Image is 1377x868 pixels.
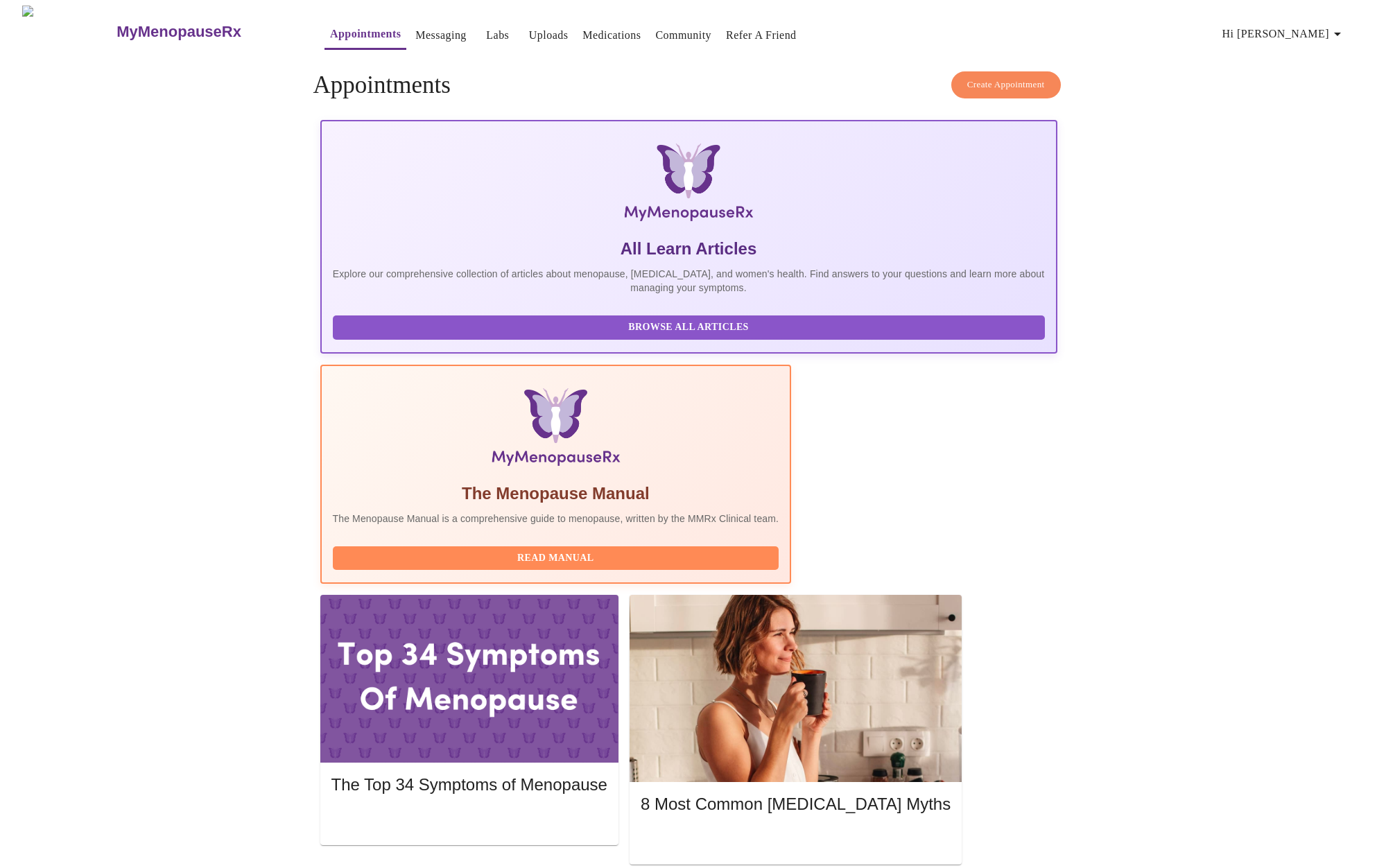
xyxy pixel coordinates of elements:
[331,809,607,833] button: Read More
[523,21,574,49] button: Uploads
[330,24,401,44] a: Appointments
[641,828,951,852] button: Read More
[476,21,520,49] button: Labs
[655,831,937,849] span: Read More
[641,833,954,844] a: Read More
[333,315,1045,340] button: Browse All Articles
[410,21,471,49] button: Messaging
[415,26,466,45] a: Messaging
[331,814,611,826] a: Read More
[333,551,783,563] a: Read Manual
[333,512,779,526] p: The Menopause Manual is a comprehensive guide to menopause, written by the MMRx Clinical team.
[529,26,569,45] a: Uploads
[967,77,1045,93] span: Create Appointment
[951,71,1061,98] button: Create Appointment
[641,793,951,815] h5: 8 Most Common [MEDICAL_DATA] Myths
[324,20,406,50] button: Appointments
[115,8,297,56] a: MyMenopauseRx
[650,21,717,49] button: Community
[486,26,509,45] a: Labs
[720,21,802,49] button: Refer a Friend
[347,319,1031,336] span: Browse All Articles
[1222,24,1346,44] span: Hi [PERSON_NAME]
[1217,20,1351,48] button: Hi [PERSON_NAME]
[726,26,797,45] a: Refer a Friend
[333,320,1048,332] a: Browse All Articles
[333,483,779,505] h5: The Menopause Manual
[333,238,1045,260] h5: All Learn Articles
[313,71,1064,99] h4: Appointments
[116,23,241,41] h3: MyMenopauseRx
[331,774,607,796] h5: The Top 34 Symptoms of Menopause
[404,388,708,471] img: Menopause Manual
[22,6,115,58] img: MyMenopauseRx Logo
[582,26,641,45] a: Medications
[333,546,779,571] button: Read Manual
[577,21,646,49] button: Medications
[443,144,934,227] img: MyMenopauseRx Logo
[345,813,594,830] span: Read More
[655,26,711,45] a: Community
[347,550,765,567] span: Read Manual
[333,267,1045,295] p: Explore our comprehensive collection of articles about menopause, [MEDICAL_DATA], and women's hea...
